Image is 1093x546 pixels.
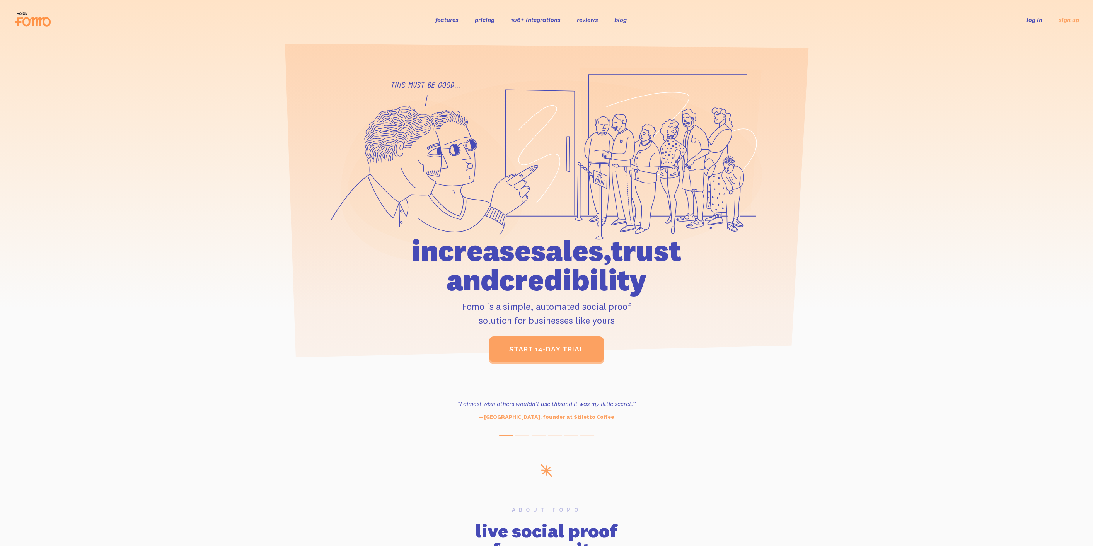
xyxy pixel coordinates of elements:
[475,16,494,24] a: pricing
[368,299,726,327] p: Fomo is a simple, automated social proof solution for businesses like yours
[614,16,627,24] a: blog
[441,413,652,421] p: — [GEOGRAPHIC_DATA], founder at Stiletto Coffee
[1026,16,1042,24] a: log in
[511,16,561,24] a: 106+ integrations
[441,399,652,408] h3: “I almost wish others wouldn't use this and it was my little secret.”
[489,336,604,362] a: start 14-day trial
[577,16,598,24] a: reviews
[435,16,459,24] a: features
[368,236,726,295] h1: increase sales, trust and credibility
[1059,16,1079,24] a: sign up
[304,507,789,512] h6: About Fomo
